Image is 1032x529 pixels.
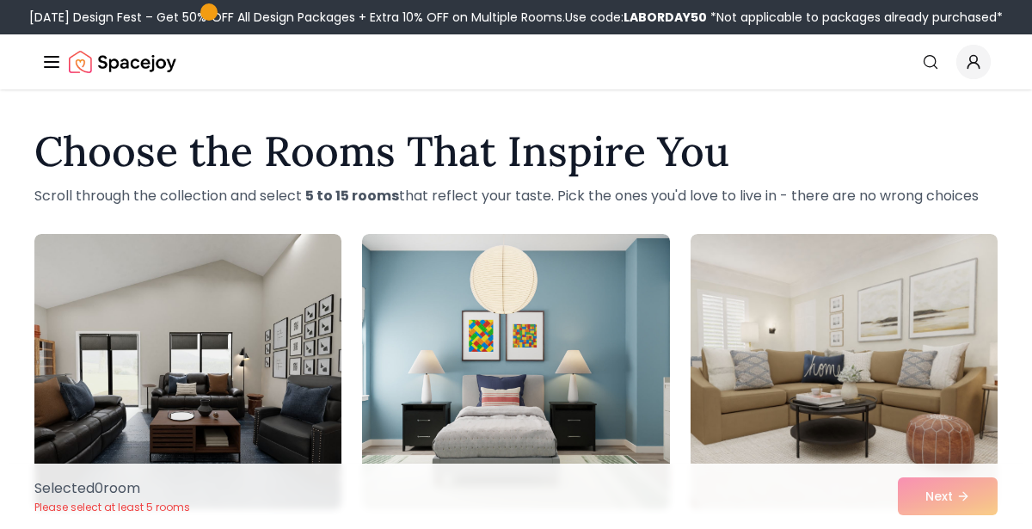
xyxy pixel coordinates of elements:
[69,45,176,79] img: Spacejoy Logo
[34,186,998,206] p: Scroll through the collection and select that reflect your taste. Pick the ones you'd love to liv...
[362,234,669,509] img: Room room-2
[305,186,399,206] strong: 5 to 15 rooms
[707,9,1003,26] span: *Not applicable to packages already purchased*
[34,234,341,509] img: Room room-1
[69,45,176,79] a: Spacejoy
[34,501,190,514] p: Please select at least 5 rooms
[691,234,998,509] img: Room room-3
[623,9,707,26] b: LABORDAY50
[29,9,1003,26] div: [DATE] Design Fest – Get 50% OFF All Design Packages + Extra 10% OFF on Multiple Rooms.
[34,131,998,172] h1: Choose the Rooms That Inspire You
[41,34,991,89] nav: Global
[565,9,707,26] span: Use code:
[34,478,190,499] p: Selected 0 room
